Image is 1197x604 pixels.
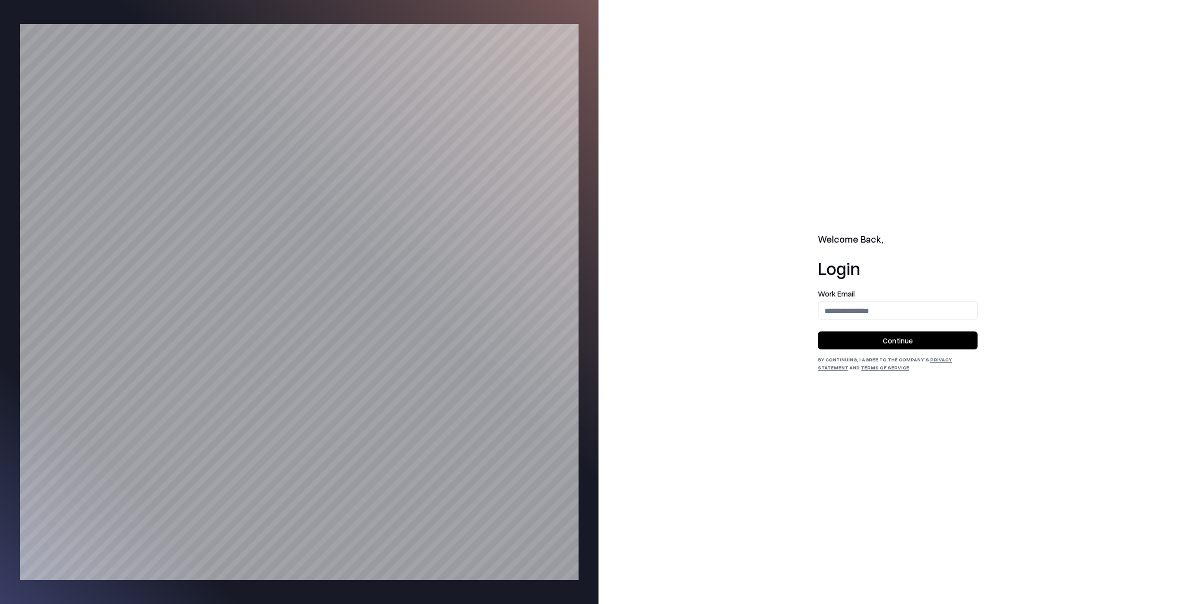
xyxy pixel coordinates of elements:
[818,290,978,298] label: Work Email
[818,233,978,247] h2: Welcome Back,
[861,364,909,370] a: Terms of Service
[818,355,978,371] div: By continuing, I agree to the Company's and
[818,258,978,278] h1: Login
[818,331,978,349] button: Continue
